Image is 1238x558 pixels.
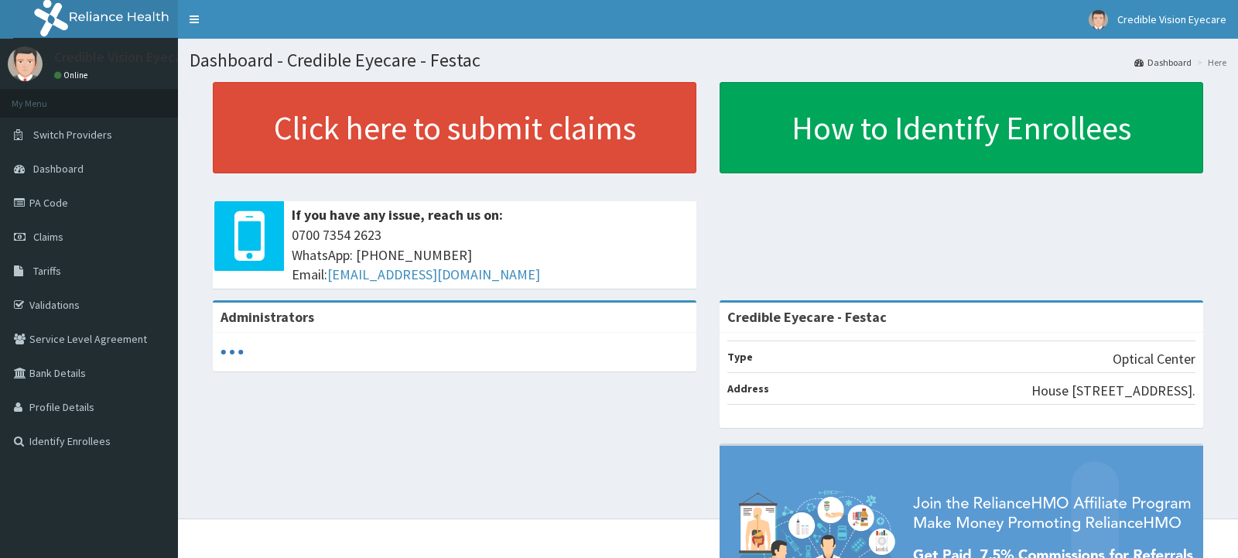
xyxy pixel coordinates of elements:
a: How to Identify Enrollees [720,82,1203,173]
a: Dashboard [1134,56,1192,69]
img: User Image [8,46,43,81]
a: Click here to submit claims [213,82,696,173]
b: Address [727,382,769,395]
img: User Image [1089,10,1108,29]
h1: Dashboard - Credible Eyecare - Festac [190,50,1226,70]
strong: Credible Eyecare - Festac [727,308,887,326]
p: House [STREET_ADDRESS]. [1031,381,1195,401]
span: 0700 7354 2623 WhatsApp: [PHONE_NUMBER] Email: [292,225,689,285]
b: If you have any issue, reach us on: [292,206,503,224]
span: Dashboard [33,162,84,176]
li: Here [1193,56,1226,69]
b: Type [727,350,753,364]
span: Switch Providers [33,128,112,142]
b: Administrators [221,308,314,326]
p: Credible Vision Eyecare [54,50,194,64]
p: Optical Center [1113,349,1195,369]
span: Credible Vision Eyecare [1117,12,1226,26]
span: Tariffs [33,264,61,278]
a: [EMAIL_ADDRESS][DOMAIN_NAME] [327,265,540,283]
svg: audio-loading [221,341,244,364]
a: Online [54,70,91,80]
span: Claims [33,230,63,244]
